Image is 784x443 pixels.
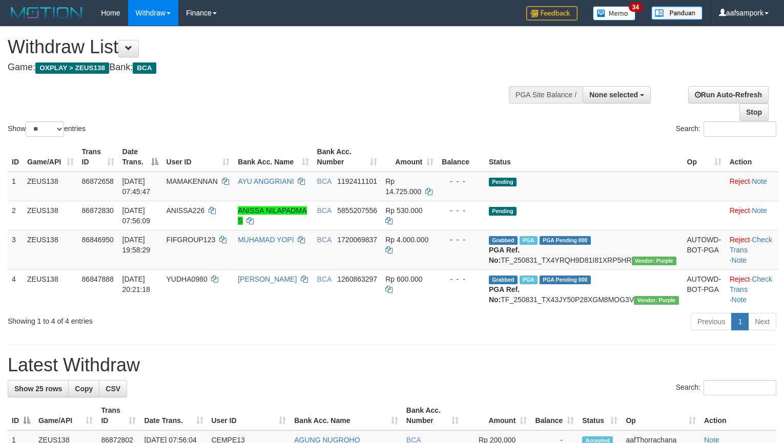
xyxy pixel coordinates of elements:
h1: Withdraw List [8,37,512,57]
td: 3 [8,230,23,269]
span: ANISSA226 [167,206,205,215]
th: Balance [438,142,485,172]
div: - - - [442,176,481,186]
th: Balance: activate to sort column ascending [531,401,578,430]
label: Search: [676,380,776,395]
th: Bank Acc. Number: activate to sort column ascending [313,142,382,172]
span: Rp 14.725.000 [385,177,421,196]
select: Showentries [26,121,64,137]
a: Show 25 rows [8,380,69,397]
a: Note [752,206,767,215]
span: 34 [629,3,643,12]
span: [DATE] 07:56:09 [122,206,151,225]
span: CSV [106,385,120,393]
th: Game/API: activate to sort column ascending [23,142,78,172]
span: 86846950 [82,236,114,244]
th: ID: activate to sort column descending [8,401,34,430]
a: Note [732,296,747,304]
th: User ID: activate to sort column ascending [162,142,234,172]
span: MAMAKENNAN [167,177,218,185]
div: PGA Site Balance / [509,86,583,103]
td: TF_250831_TX4YRQH9D81I81XRP5HR [485,230,683,269]
td: 2 [8,201,23,230]
span: OXPLAY > ZEUS138 [35,62,109,74]
th: Status [485,142,683,172]
span: None selected [589,91,638,99]
span: Rp 4.000.000 [385,236,428,244]
span: Pending [489,207,517,216]
label: Search: [676,121,776,137]
a: [PERSON_NAME] [238,275,297,283]
th: Action [726,142,779,172]
th: Bank Acc. Name: activate to sort column ascending [290,401,402,430]
span: 86872830 [82,206,114,215]
td: 4 [8,269,23,309]
a: Reject [730,236,750,244]
h4: Game: Bank: [8,62,512,73]
a: Next [748,313,776,330]
span: PGA Pending [540,276,591,284]
span: Vendor URL: https://trx4.1velocity.biz [632,257,676,265]
label: Show entries [8,121,86,137]
td: AUTOWD-BOT-PGA [683,230,726,269]
a: Note [732,256,747,264]
div: - - - [442,274,481,284]
a: Stop [739,103,769,121]
a: Previous [691,313,732,330]
td: · [726,201,779,230]
span: BCA [133,62,156,74]
a: Reject [730,177,750,185]
img: MOTION_logo.png [8,5,86,20]
span: [DATE] 20:21:18 [122,275,151,293]
span: Vendor URL: https://trx4.1velocity.biz [634,296,678,305]
span: Show 25 rows [14,385,62,393]
a: Reject [730,206,750,215]
span: Copy 5855207556 to clipboard [337,206,377,215]
a: AYU ANGGRIANI [238,177,294,185]
th: Action [700,401,776,430]
span: 86872658 [82,177,114,185]
th: Status: activate to sort column ascending [578,401,622,430]
a: Note [752,177,767,185]
span: BCA [317,236,332,244]
td: ZEUS138 [23,269,78,309]
span: Pending [489,178,517,186]
th: Amount: activate to sort column ascending [381,142,438,172]
img: Button%20Memo.svg [593,6,636,20]
span: [DATE] 19:58:29 [122,236,151,254]
img: Feedback.jpg [526,6,577,20]
a: ANISSA NILAPADMA S [238,206,306,225]
span: Marked by aafnoeunsreypich [520,236,538,245]
th: ID [8,142,23,172]
td: · · [726,230,779,269]
h1: Latest Withdraw [8,355,776,375]
td: ZEUS138 [23,201,78,230]
a: Check Trans [730,275,772,293]
span: Copy [75,385,93,393]
td: ZEUS138 [23,230,78,269]
a: Copy [68,380,99,397]
a: 1 [731,313,749,330]
th: Op: activate to sort column ascending [683,142,726,172]
a: MUHAMAD YOPI [238,236,294,244]
td: TF_250831_TX43JY50P28XGM8MOG3V [485,269,683,309]
span: Copy 1720069837 to clipboard [337,236,377,244]
a: Reject [730,275,750,283]
span: Rp 530.000 [385,206,422,215]
span: BCA [317,206,332,215]
span: Grabbed [489,276,518,284]
button: None selected [583,86,651,103]
input: Search: [704,121,776,137]
td: 1 [8,172,23,201]
th: Trans ID: activate to sort column ascending [78,142,118,172]
span: YUDHA0980 [167,275,208,283]
a: Run Auto-Refresh [688,86,769,103]
th: Bank Acc. Number: activate to sort column ascending [402,401,463,430]
td: · [726,172,779,201]
span: Marked by aafnoeunsreypich [520,276,538,284]
span: Rp 600.000 [385,275,422,283]
span: BCA [317,177,332,185]
a: CSV [99,380,127,397]
span: Copy 1260863297 to clipboard [337,275,377,283]
div: - - - [442,205,481,216]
